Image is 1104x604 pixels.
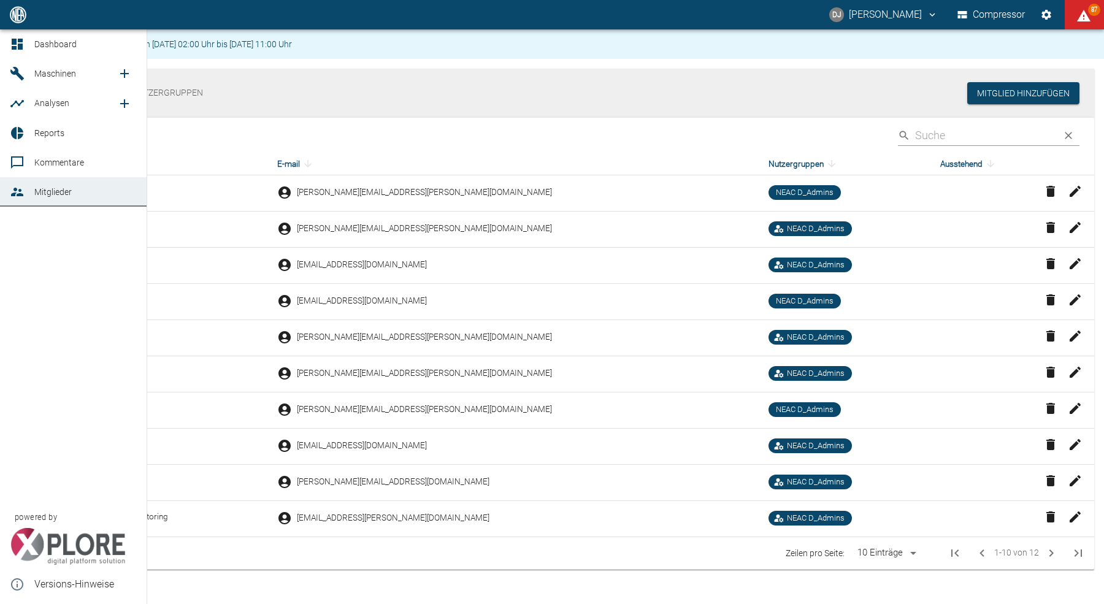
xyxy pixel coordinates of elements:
[1088,4,1100,16] span: 87
[854,546,906,560] div: 10 Einträge
[277,156,316,171] span: E-mail
[769,156,921,171] div: Nutzergruppen
[782,476,849,488] span: NEAC D_Admins
[297,403,552,415] span: [PERSON_NAME][EMAIL_ADDRESS][PERSON_NAME][DOMAIN_NAME]
[769,156,840,171] span: Nutzergruppen
[771,187,838,199] span: NEAC D_Admins
[297,476,489,487] span: [PERSON_NAME][EMAIL_ADDRESS][DOMAIN_NAME]
[1064,538,1093,568] span: Letzte Seite
[44,175,267,212] td: [PERSON_NAME]
[34,158,84,167] span: Kommentare
[940,156,1025,171] div: Ausstehend
[277,156,749,171] div: E-mail
[65,33,292,55] div: Wartungsarbeiten von [DATE] 02:00 Uhr bis [DATE] 11:00 Uhr
[112,91,137,116] a: new /analyses/list/0
[112,61,137,86] a: new /machines
[940,156,999,171] span: Ausstehend
[44,392,267,429] td: [PERSON_NAME]
[297,186,552,198] span: [PERSON_NAME][EMAIL_ADDRESS][PERSON_NAME][DOMAIN_NAME]
[34,187,72,197] span: Mitglieder
[297,367,552,379] span: [PERSON_NAME][EMAIL_ADDRESS][PERSON_NAME][DOMAIN_NAME]
[34,69,76,78] span: Maschinen
[10,528,126,565] img: Xplore Logo
[34,98,69,108] span: Analysen
[1039,541,1064,565] span: Nächste Seite
[297,331,552,343] span: [PERSON_NAME][EMAIL_ADDRESS][PERSON_NAME][DOMAIN_NAME]
[786,547,845,559] p: Zeilen pro Seite:
[782,332,849,343] span: NEAC D_Admins
[940,538,970,568] span: Erste Seite
[34,577,137,592] span: Versions-Hinweise
[297,512,489,524] span: [EMAIL_ADDRESS][PERSON_NAME][DOMAIN_NAME]
[44,356,267,392] td: [PERSON_NAME]
[898,129,910,142] svg: Suche
[955,4,1028,26] button: Compressor
[297,223,552,234] span: [PERSON_NAME][EMAIL_ADDRESS][PERSON_NAME][DOMAIN_NAME]
[771,296,838,307] span: NEAC D_Admins
[34,39,77,49] span: Dashboard
[44,429,267,465] td: [PERSON_NAME]
[44,501,267,537] td: Neuman-Esser FCC-Monitoring
[44,212,267,248] td: [PERSON_NAME]
[782,223,849,235] span: NEAC D_Admins
[994,546,1039,560] span: 1-10 von 12
[34,128,64,138] span: Reports
[9,6,28,23] img: logo
[122,78,213,108] button: Nutzergruppen
[771,404,838,416] span: NEAC D_Admins
[54,156,258,171] div: Name
[44,284,267,320] td: -
[970,541,994,565] span: Vorherige Seite
[1064,538,1093,568] button: Last Page
[44,320,267,356] td: [PERSON_NAME]
[44,465,267,501] td: [PERSON_NAME]
[15,511,57,523] span: powered by
[297,295,427,307] span: [EMAIL_ADDRESS][DOMAIN_NAME]
[827,4,940,26] button: david.jasper@nea-x.de
[829,7,844,22] div: DJ
[782,513,849,524] span: NEAC D_Admins
[782,368,849,380] span: NEAC D_Admins
[297,440,427,451] span: [EMAIL_ADDRESS][DOMAIN_NAME]
[915,124,1052,146] input: Search
[967,82,1079,105] button: Mitglied hinzufügen
[297,259,427,270] span: [EMAIL_ADDRESS][DOMAIN_NAME]
[1039,541,1064,565] button: Next Page
[782,259,849,271] span: NEAC D_Admins
[782,440,849,452] span: NEAC D_Admins
[1035,4,1057,26] button: Einstellungen
[44,248,267,284] td: [PERSON_NAME]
